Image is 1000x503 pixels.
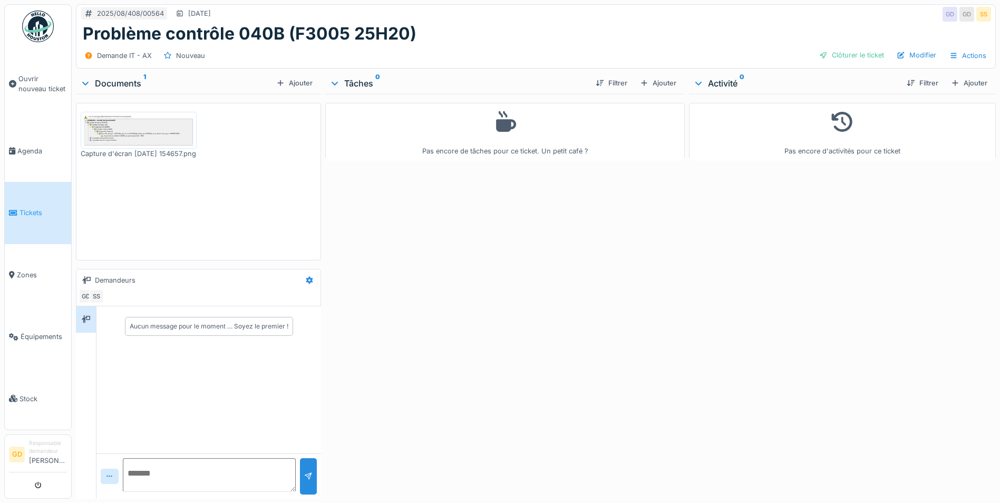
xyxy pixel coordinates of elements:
[5,182,71,244] a: Tickets
[9,439,67,472] a: GD Responsable demandeur[PERSON_NAME]
[21,332,67,342] span: Équipements
[892,48,940,62] div: Modifier
[332,108,678,157] div: Pas encore de tâches pour ce ticket. Un petit café ?
[97,51,152,61] div: Demande IT - AX
[902,76,943,90] div: Filtrer
[83,24,416,44] h1: Problème contrôle 040B (F3005 25H20)
[79,289,93,304] div: GD
[143,77,146,90] sup: 1
[83,114,194,147] img: halyx0hvb17w0i867o612tfizszw
[18,74,67,94] span: Ouvrir nouveau ticket
[20,208,67,218] span: Tickets
[636,76,681,90] div: Ajouter
[976,7,991,22] div: SS
[29,439,67,456] div: Responsable demandeur
[740,77,744,90] sup: 0
[5,306,71,367] a: Équipements
[329,77,587,90] div: Tâches
[81,149,197,159] div: Capture d'écran [DATE] 154657.png
[29,439,67,470] li: [PERSON_NAME]
[947,76,992,90] div: Ajouter
[943,7,957,22] div: GD
[5,367,71,429] a: Stock
[5,120,71,182] a: Agenda
[176,51,205,61] div: Nouveau
[5,48,71,120] a: Ouvrir nouveau ticket
[9,447,25,462] li: GD
[188,8,211,18] div: [DATE]
[130,322,288,331] div: Aucun message pour le moment … Soyez le premier !
[375,77,380,90] sup: 0
[80,77,272,90] div: Documents
[591,76,632,90] div: Filtrer
[95,275,135,285] div: Demandeurs
[945,48,991,63] div: Actions
[693,77,898,90] div: Activité
[22,11,54,42] img: Badge_color-CXgf-gQk.svg
[815,48,888,62] div: Clôturer le ticket
[5,244,71,306] a: Zones
[97,8,164,18] div: 2025/08/408/00564
[959,7,974,22] div: GD
[20,394,67,404] span: Stock
[89,289,104,304] div: SS
[17,270,67,280] span: Zones
[17,146,67,156] span: Agenda
[696,108,989,157] div: Pas encore d'activités pour ce ticket
[272,76,317,90] div: Ajouter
